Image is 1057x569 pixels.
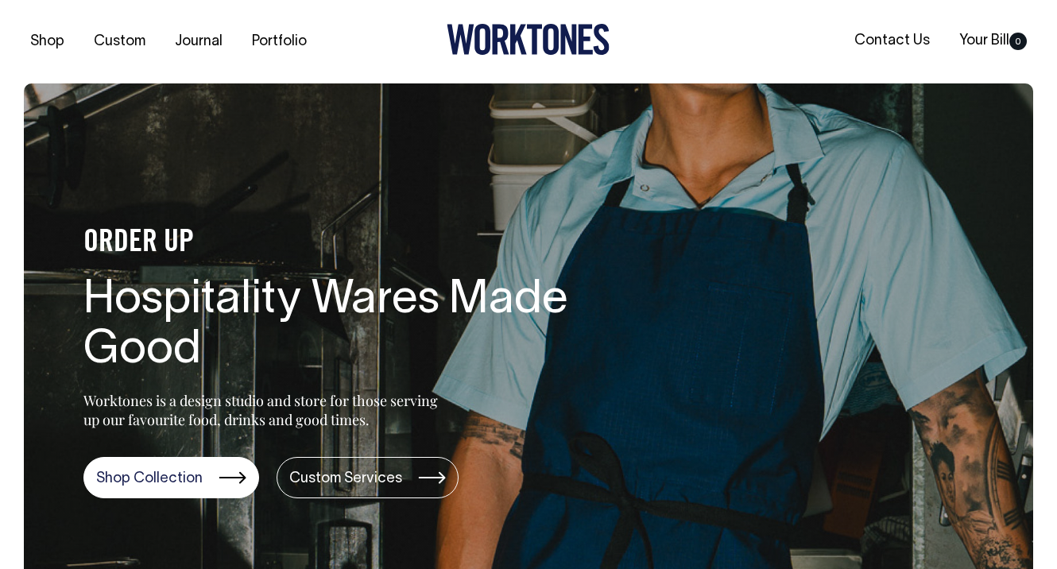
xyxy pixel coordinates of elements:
[246,29,313,55] a: Portfolio
[87,29,152,55] a: Custom
[1009,33,1027,50] span: 0
[83,276,592,377] h1: Hospitality Wares Made Good
[277,457,459,498] a: Custom Services
[83,391,445,429] p: Worktones is a design studio and store for those serving up our favourite food, drinks and good t...
[24,29,71,55] a: Shop
[168,29,229,55] a: Journal
[83,226,592,260] h4: ORDER UP
[953,28,1033,54] a: Your Bill0
[83,457,259,498] a: Shop Collection
[848,28,936,54] a: Contact Us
